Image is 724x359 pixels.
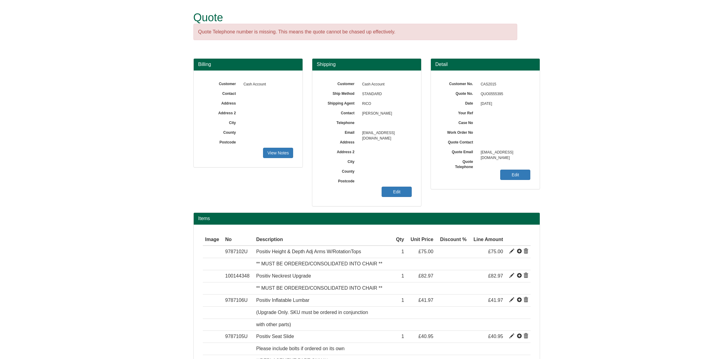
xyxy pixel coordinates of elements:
span: £41.97 [488,298,503,303]
label: Address [203,99,241,106]
span: RICO [359,99,412,109]
label: Address [321,138,359,145]
span: £41.97 [418,298,433,303]
td: 100144348 [223,270,254,282]
h1: Quote [193,12,517,24]
span: £75.00 [418,249,433,254]
th: Image [203,234,223,246]
label: Work Order No [440,128,478,135]
label: Contact [321,109,359,116]
label: Customer [321,80,359,87]
span: (Upgrade Only. SKU must be ordered in conjunction [256,310,368,315]
h3: Billing [198,62,298,67]
span: 1 [401,249,404,254]
label: Customer No. [440,80,478,87]
th: Line Amount [469,234,505,246]
a: View Notes [263,148,293,158]
label: Postcode [203,138,241,145]
label: Customer [203,80,241,87]
label: Ship Method [321,89,359,96]
h2: Items [198,216,535,221]
span: CAS2015 [478,80,531,89]
span: Positiv Neckrest Upgrade [256,273,311,278]
span: £40.95 [418,334,433,339]
span: with other parts) [256,322,291,327]
span: [EMAIL_ADDRESS][DOMAIN_NAME] [478,148,531,157]
h3: Shipping [317,62,417,67]
td: 9787102U [223,246,254,258]
th: No [223,234,254,246]
label: Quote Telephone [440,157,478,170]
td: 9787105U [223,331,254,343]
span: ** MUST BE ORDERED/CONSOLIDATED INTO CHAIR ** [256,261,382,266]
a: Edit [382,187,412,197]
span: £75.00 [488,249,503,254]
label: Date [440,99,478,106]
label: City [203,119,241,126]
span: 1 [401,273,404,278]
span: 1 [401,334,404,339]
span: ** MUST BE ORDERED/CONSOLIDATED INTO CHAIR ** [256,285,382,291]
td: 9787106U [223,294,254,306]
label: Quote Contact [440,138,478,145]
span: STANDARD [359,89,412,99]
span: [DATE] [478,99,531,109]
label: Quote No. [440,89,478,96]
th: Discount % [436,234,469,246]
label: City [321,157,359,164]
span: 1 [401,298,404,303]
span: [PERSON_NAME] [359,109,412,119]
label: County [321,167,359,174]
label: Case No [440,119,478,126]
span: £82.97 [418,273,433,278]
th: Qty [393,234,407,246]
span: Positiv Inflatable Lumbar [256,298,309,303]
th: Description [254,234,393,246]
h3: Detail [435,62,535,67]
label: Email [321,128,359,135]
span: Please include bolts if ordered on its own [256,346,345,351]
th: Unit Price [407,234,436,246]
a: Edit [500,170,530,180]
label: County [203,128,241,135]
label: Quote Email [440,148,478,155]
span: Positiv Seat Slide [256,334,294,339]
span: [EMAIL_ADDRESS][DOMAIN_NAME] [359,128,412,138]
label: Your Ref [440,109,478,116]
label: Address 2 [203,109,241,116]
label: Address 2 [321,148,359,155]
label: Shipping Agent [321,99,359,106]
label: Telephone [321,119,359,126]
span: Positiv Height & Depth Adj Arms W/RotationTops [256,249,361,254]
span: Cash Account [359,80,412,89]
span: £82.97 [488,273,503,278]
label: Postcode [321,177,359,184]
span: Cash Account [241,80,293,89]
div: Quote Telephone number is missing. This means the quote cannot be chased up effectively. [193,24,517,40]
span: £40.95 [488,334,503,339]
label: Contact [203,89,241,96]
span: QUO0555395 [478,89,531,99]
